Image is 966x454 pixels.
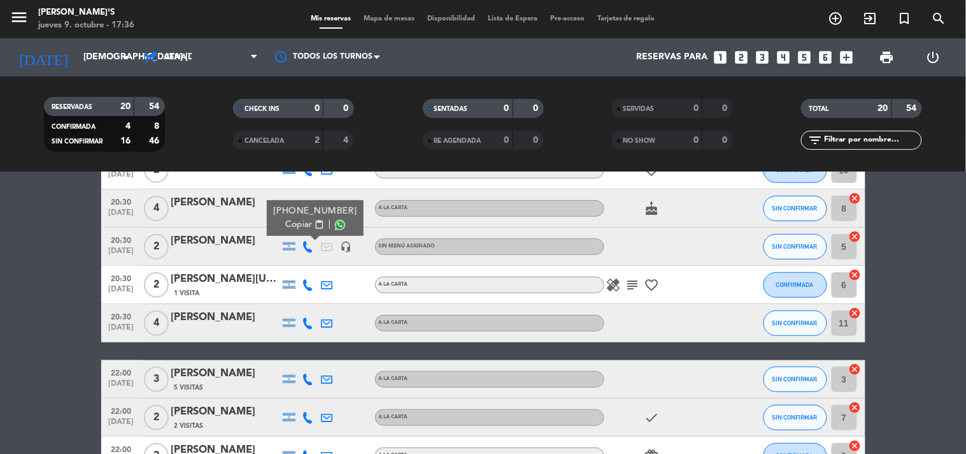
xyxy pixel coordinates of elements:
[174,421,204,431] span: 2 Visitas
[772,414,818,421] span: SIN CONFIRMAR
[315,104,320,113] strong: 0
[713,49,729,66] i: looks_one
[357,15,421,22] span: Mapa de mesas
[106,323,138,338] span: [DATE]
[849,192,862,205] i: cancel
[772,243,818,250] span: SIN CONFIRMAR
[644,410,660,425] i: check
[149,136,162,145] strong: 46
[644,201,660,216] i: cake
[434,138,481,144] span: RE AGENDADA
[106,309,138,323] span: 20:30
[379,244,436,249] span: Sin menú asignado
[734,49,750,66] i: looks_two
[120,102,131,111] strong: 20
[722,136,730,145] strong: 0
[764,367,827,392] button: SIN CONFIRMAR
[897,11,913,26] i: turned_in_not
[776,49,792,66] i: looks_4
[304,15,357,22] span: Mis reservas
[606,277,622,293] i: healing
[149,102,162,111] strong: 54
[125,122,131,131] strong: 4
[379,414,408,420] span: A LA CARTA
[379,376,408,381] span: A LA CARTA
[144,234,169,260] span: 2
[693,136,699,145] strong: 0
[154,122,162,131] strong: 8
[379,167,408,172] span: A LA CARTA
[171,271,280,288] div: [PERSON_NAME][US_STATE]
[421,15,481,22] span: Disponibilidad
[625,277,641,293] i: subject
[533,104,541,113] strong: 0
[823,133,921,147] input: Filtrar por nombre...
[106,379,138,394] span: [DATE]
[849,363,862,376] i: cancel
[144,272,169,298] span: 2
[693,104,699,113] strong: 0
[932,11,947,26] i: search
[623,106,655,112] span: SERVIDAS
[644,277,660,293] i: favorite_border
[285,218,312,231] span: Copiar
[533,136,541,145] strong: 0
[341,241,352,253] i: headset_mic
[171,404,280,420] div: [PERSON_NAME]
[637,52,708,62] span: Reservas para
[106,232,138,247] span: 20:30
[171,365,280,382] div: [PERSON_NAME]
[722,104,730,113] strong: 0
[764,311,827,336] button: SIN CONFIRMAR
[171,233,280,249] div: [PERSON_NAME]
[772,376,818,383] span: SIN CONFIRMAR
[849,307,862,319] i: cancel
[849,401,862,414] i: cancel
[52,104,92,110] span: RESERVADAS
[344,104,352,113] strong: 0
[849,230,862,243] i: cancel
[144,196,169,221] span: 4
[315,136,320,145] strong: 2
[863,11,878,26] i: exit_to_app
[144,405,169,430] span: 2
[52,138,103,145] span: SIN CONFIRMAR
[764,405,827,430] button: SIN CONFIRMAR
[106,209,138,223] span: [DATE]
[818,49,834,66] i: looks_6
[106,270,138,285] span: 20:30
[772,319,818,326] span: SIN CONFIRMAR
[879,50,895,65] span: print
[379,320,408,325] span: A LA CARTA
[926,50,941,65] i: power_settings_new
[849,439,862,452] i: cancel
[878,104,888,113] strong: 20
[755,49,771,66] i: looks_3
[10,43,77,71] i: [DATE]
[434,106,468,112] span: SENTADAS
[481,15,544,22] span: Lista de Espera
[776,281,814,288] span: CONFIRMADA
[52,124,96,130] span: CONFIRMADA
[171,194,280,211] div: [PERSON_NAME]
[106,365,138,379] span: 22:00
[106,247,138,261] span: [DATE]
[273,205,357,218] div: [PHONE_NUMBER]
[544,15,591,22] span: Pre-acceso
[120,136,131,145] strong: 16
[344,136,352,145] strong: 4
[504,136,509,145] strong: 0
[245,106,280,112] span: CHECK INS
[772,205,818,212] span: SIN CONFIRMAR
[797,49,813,66] i: looks_5
[314,220,323,230] span: content_paste
[285,218,324,231] button: Copiarcontent_paste
[828,11,844,26] i: add_circle_outline
[106,170,138,185] span: [DATE]
[849,268,862,281] i: cancel
[764,234,827,260] button: SIN CONFIRMAR
[10,8,29,31] button: menu
[379,205,408,210] span: A LA CARTA
[174,288,200,298] span: 1 Visita
[245,138,284,144] span: CANCELADA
